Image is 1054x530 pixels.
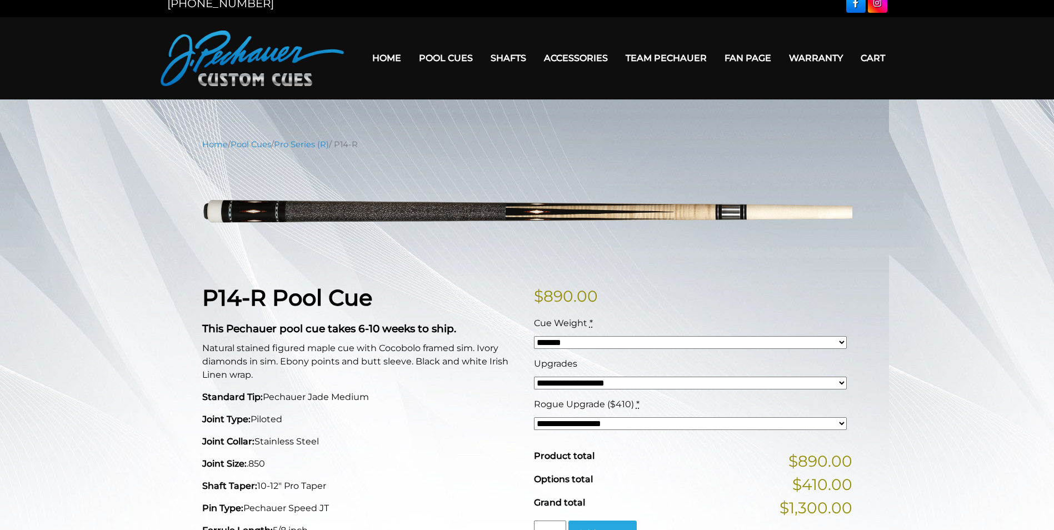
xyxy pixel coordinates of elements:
a: Pool Cues [231,139,271,149]
span: Product total [534,451,595,461]
strong: Joint Size: [202,458,247,469]
a: Accessories [535,44,617,72]
a: Home [202,139,228,149]
strong: P14-R Pool Cue [202,284,372,311]
span: Cue Weight [534,318,587,328]
img: Pechauer Custom Cues [161,31,344,86]
p: Natural stained figured maple cue with Cocobolo framed sim. Ivory diamonds in sim. Ebony points a... [202,342,521,382]
strong: Standard Tip: [202,392,263,402]
img: P14-N.png [202,159,852,267]
a: Fan Page [716,44,780,72]
p: Pechauer Jade Medium [202,391,521,404]
p: 10-12" Pro Taper [202,479,521,493]
strong: Pin Type: [202,503,243,513]
span: $1,300.00 [780,496,852,519]
p: Stainless Steel [202,435,521,448]
nav: Breadcrumb [202,138,852,151]
span: Rogue Upgrade ($410) [534,399,634,409]
span: $890.00 [788,449,852,473]
a: Pro Series (R) [274,139,329,149]
span: $410.00 [792,473,852,496]
a: Warranty [780,44,852,72]
span: Upgrades [534,358,577,369]
strong: Joint Collar: [202,436,254,447]
a: Pool Cues [410,44,482,72]
strong: Joint Type: [202,414,251,424]
p: Piloted [202,413,521,426]
a: Cart [852,44,894,72]
abbr: required [590,318,593,328]
p: Pechauer Speed JT [202,502,521,515]
abbr: required [636,399,640,409]
span: Options total [534,474,593,484]
span: $ [534,287,543,306]
a: Shafts [482,44,535,72]
a: Home [363,44,410,72]
p: .850 [202,457,521,471]
strong: This Pechauer pool cue takes 6-10 weeks to ship. [202,322,456,335]
strong: Shaft Taper: [202,481,257,491]
span: Grand total [534,497,585,508]
bdi: 890.00 [534,287,598,306]
a: Team Pechauer [617,44,716,72]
